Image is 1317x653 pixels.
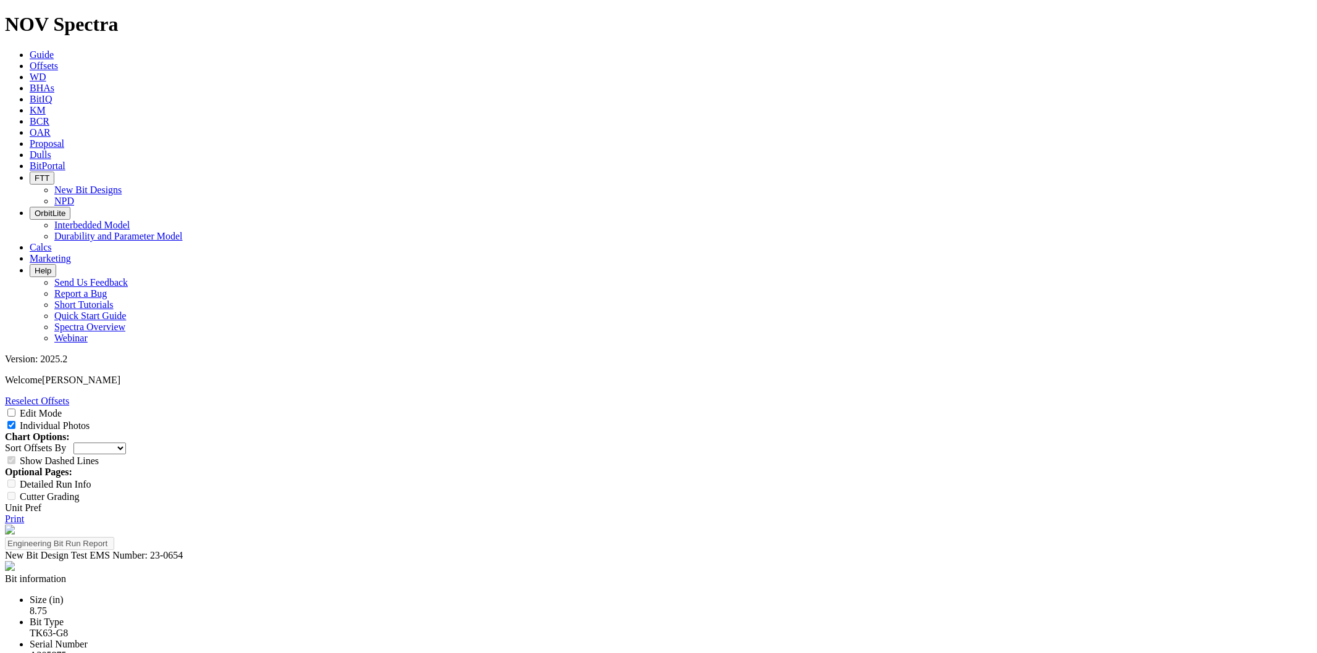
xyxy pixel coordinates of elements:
a: Interbedded Model [54,220,130,230]
div: Serial Number [30,639,1312,650]
a: Dulls [30,149,51,160]
strong: Chart Options: [5,431,69,442]
button: FTT [30,172,54,185]
a: Short Tutorials [54,299,114,310]
a: WD [30,72,46,82]
button: OrbitLite [30,207,70,220]
a: Offsets [30,60,58,71]
img: spectra-logo.8771a380.png [5,561,15,571]
a: BCR [30,116,49,127]
a: BitIQ [30,94,52,104]
p: Welcome [5,375,1312,386]
label: Detailed Run Info [20,479,91,489]
span: [PERSON_NAME] [42,375,120,385]
input: Click to edit report title [5,537,114,550]
a: Calcs [30,242,52,252]
div: Bit information [5,573,1312,584]
a: Proposal [30,138,64,149]
label: Show Dashed Lines [20,455,99,466]
report-header: 'Engineering Bit Run Report' [5,525,1312,573]
label: Cutter Grading [20,491,79,502]
a: Quick Start Guide [54,310,126,321]
a: Print [5,514,24,524]
a: OAR [30,127,51,138]
div: Version: 2025.2 [5,354,1312,365]
strong: Optional Pages: [5,467,72,477]
h1: NOV Spectra [5,13,1312,36]
span: Help [35,266,51,275]
a: Report a Bug [54,288,107,299]
a: Guide [30,49,54,60]
span: FTT [35,173,49,183]
a: KM [30,105,46,115]
div: 8.75 [30,605,1312,617]
div: Bit Type [30,617,1312,628]
a: BitPortal [30,160,65,171]
label: Sort Offsets By [5,443,66,453]
a: Spectra Overview [54,322,125,332]
img: NOV_WT_RH_Logo_Vert_RGB_F.d63d51a4.png [5,525,15,534]
a: Send Us Feedback [54,277,128,288]
span: OrbitLite [35,209,65,218]
div: Size (in) [30,594,1312,605]
a: Unit Pref [5,502,41,513]
label: Individual Photos [20,420,90,431]
a: BHAs [30,83,54,93]
a: Webinar [54,333,88,343]
a: Durability and Parameter Model [54,231,183,241]
a: NPD [54,196,74,206]
div: New Bit Design Test EMS Number: 23-0654 [5,550,1312,561]
a: Reselect Offsets [5,396,69,406]
a: New Bit Designs [54,185,122,195]
label: Edit Mode [20,408,62,418]
button: Help [30,264,56,277]
div: TK63-G8 [30,628,1312,639]
a: Marketing [30,253,71,264]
